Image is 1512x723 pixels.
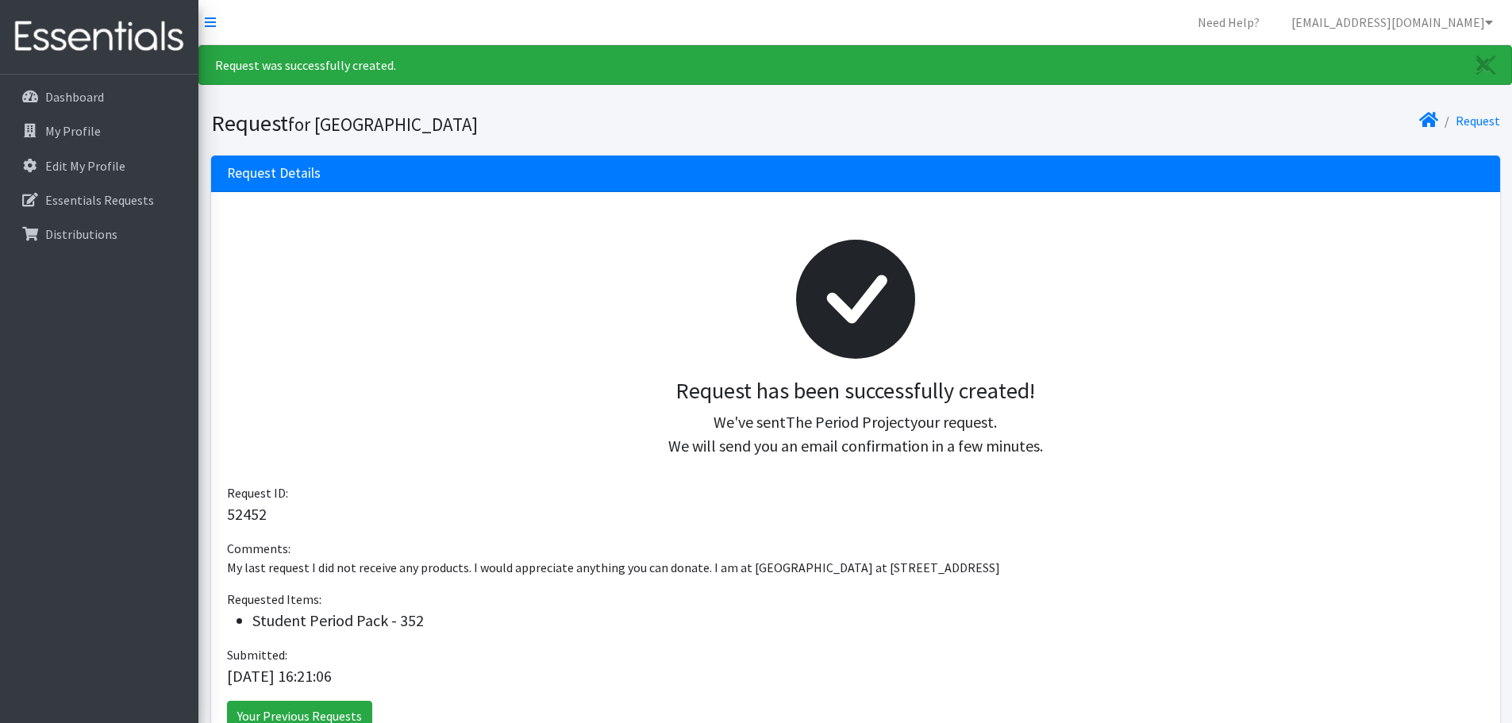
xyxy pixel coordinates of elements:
[45,192,154,208] p: Essentials Requests
[1279,6,1506,38] a: [EMAIL_ADDRESS][DOMAIN_NAME]
[227,647,287,663] span: Submitted:
[1185,6,1272,38] a: Need Help?
[6,10,192,63] img: HumanEssentials
[45,123,101,139] p: My Profile
[6,81,192,113] a: Dashboard
[227,664,1484,688] p: [DATE] 16:21:06
[6,218,192,250] a: Distributions
[1456,113,1500,129] a: Request
[6,150,192,182] a: Edit My Profile
[6,184,192,216] a: Essentials Requests
[227,165,321,182] h3: Request Details
[240,410,1472,458] p: We've sent your request. We will send you an email confirmation in a few minutes.
[240,378,1472,405] h3: Request has been successfully created!
[45,158,125,174] p: Edit My Profile
[45,226,117,242] p: Distributions
[227,558,1484,577] p: My last request I did not receive any products. I would appreciate anything you can donate. I am ...
[786,412,910,432] span: The Period Project
[45,89,104,105] p: Dashboard
[1460,46,1511,84] a: Close
[198,45,1512,85] div: Request was successfully created.
[227,502,1484,526] p: 52452
[211,110,850,137] h1: Request
[227,485,288,501] span: Request ID:
[252,609,1484,633] li: Student Period Pack - 352
[227,591,321,607] span: Requested Items:
[288,113,478,136] small: for [GEOGRAPHIC_DATA]
[227,540,290,556] span: Comments:
[6,115,192,147] a: My Profile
